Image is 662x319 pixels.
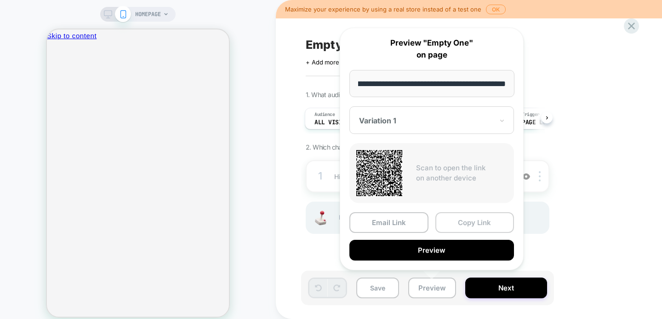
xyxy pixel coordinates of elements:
[356,278,399,298] button: Save
[306,143,426,151] span: 2. Which changes the experience contains?
[135,7,161,22] span: HOMEPAGE
[306,58,352,66] span: + Add more info
[349,212,428,233] button: Email Link
[314,111,335,118] span: Audience
[486,5,506,14] button: OK
[435,212,514,233] button: Copy Link
[311,211,330,225] img: Joystick
[408,278,456,298] button: Preview
[349,240,514,261] button: Preview
[306,38,367,52] span: Empty One
[349,37,514,61] p: Preview "Empty One" on page
[306,91,450,99] span: 1. What audience and where will the experience run?
[522,119,553,126] span: Page Load
[465,278,547,298] button: Next
[416,163,507,184] p: Scan to open the link on another device
[539,171,541,181] img: close
[314,119,356,126] span: All Visitors
[316,167,325,186] div: 1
